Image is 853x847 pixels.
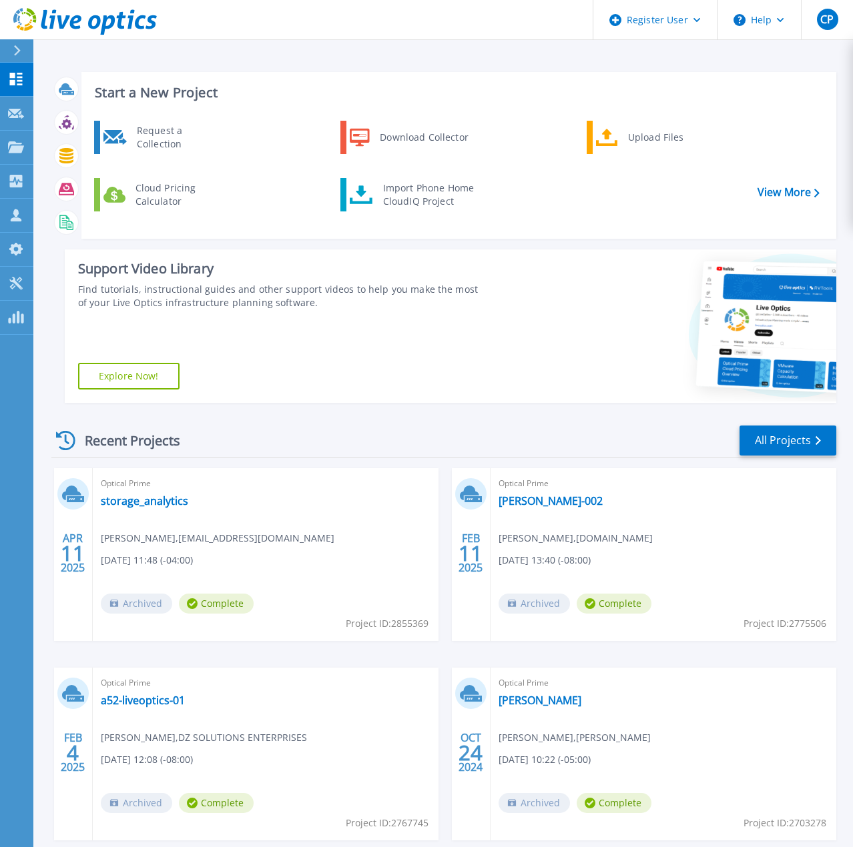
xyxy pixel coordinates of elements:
[60,529,85,578] div: APR 2025
[101,793,172,813] span: Archived
[740,426,836,456] a: All Projects
[499,476,828,491] span: Optical Prime
[129,181,228,208] div: Cloud Pricing Calculator
[459,747,483,758] span: 24
[820,14,834,25] span: CP
[577,594,651,614] span: Complete
[94,121,231,154] a: Request a Collection
[61,548,85,559] span: 11
[621,124,720,151] div: Upload Files
[94,178,231,211] a: Cloud Pricing Calculator
[499,494,603,508] a: [PERSON_NAME]-002
[78,283,479,309] div: Find tutorials, instructional guides and other support videos to help you make the most of your L...
[458,529,483,578] div: FEB 2025
[101,694,185,707] a: a52-liveoptics-01
[51,424,198,457] div: Recent Projects
[499,553,591,568] span: [DATE] 13:40 (-08:00)
[179,793,254,813] span: Complete
[346,816,429,830] span: Project ID: 2767745
[346,616,429,631] span: Project ID: 2855369
[95,85,819,100] h3: Start a New Project
[499,793,570,813] span: Archived
[458,728,483,777] div: OCT 2024
[101,676,431,690] span: Optical Prime
[101,476,431,491] span: Optical Prime
[499,531,653,546] span: [PERSON_NAME] , [DOMAIN_NAME]
[577,793,651,813] span: Complete
[101,752,193,767] span: [DATE] 12:08 (-08:00)
[499,676,828,690] span: Optical Prime
[179,594,254,614] span: Complete
[499,752,591,767] span: [DATE] 10:22 (-05:00)
[101,553,193,568] span: [DATE] 11:48 (-04:00)
[340,121,477,154] a: Download Collector
[499,594,570,614] span: Archived
[459,548,483,559] span: 11
[78,260,479,277] div: Support Video Library
[744,816,826,830] span: Project ID: 2703278
[587,121,724,154] a: Upload Files
[78,363,180,389] a: Explore Now!
[499,694,581,707] a: [PERSON_NAME]
[373,124,474,151] div: Download Collector
[130,124,228,151] div: Request a Collection
[101,494,188,508] a: storage_analytics
[101,730,307,745] span: [PERSON_NAME] , DZ SOLUTIONS ENTERPRISES
[60,728,85,777] div: FEB 2025
[758,186,820,199] a: View More
[67,747,79,758] span: 4
[101,594,172,614] span: Archived
[744,616,826,631] span: Project ID: 2775506
[499,730,651,745] span: [PERSON_NAME] , [PERSON_NAME]
[376,181,481,208] div: Import Phone Home CloudIQ Project
[101,531,334,546] span: [PERSON_NAME] , [EMAIL_ADDRESS][DOMAIN_NAME]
